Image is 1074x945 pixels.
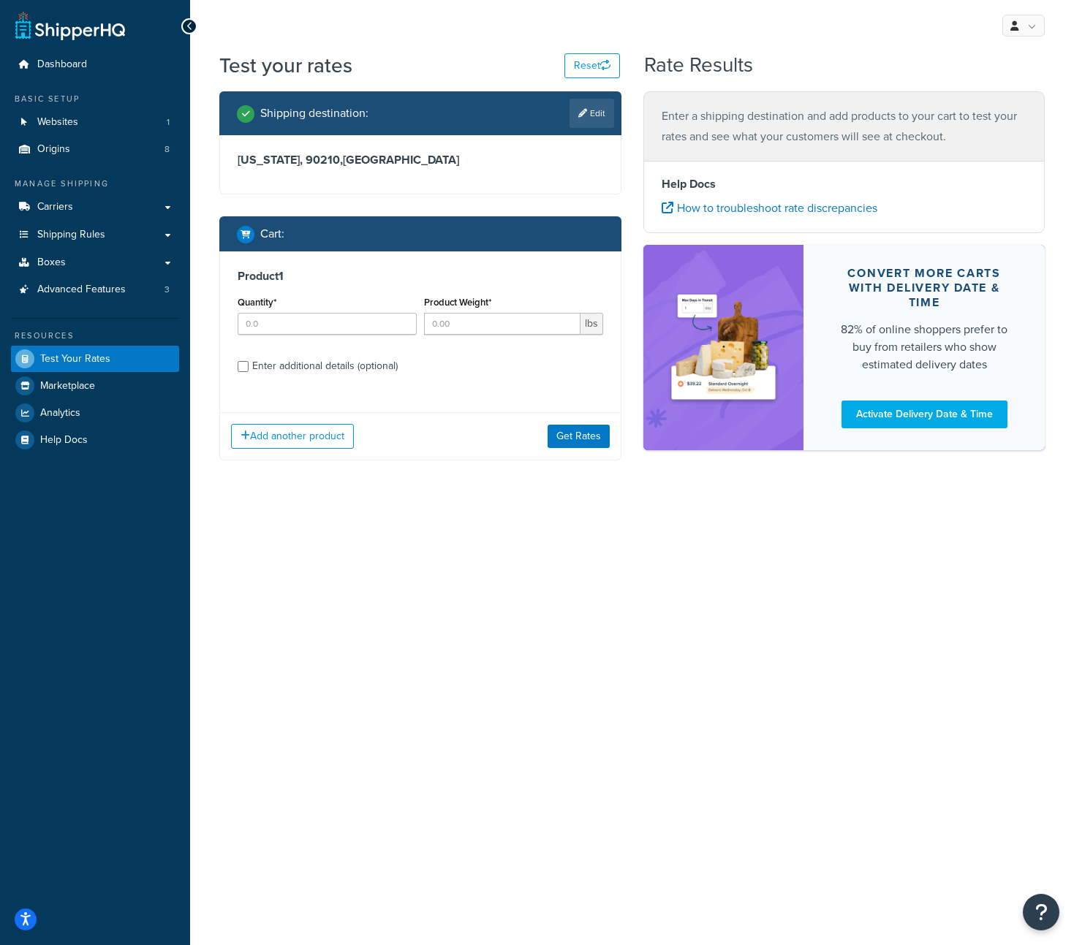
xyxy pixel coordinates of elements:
[11,276,179,303] li: Advanced Features
[665,267,782,428] img: feature-image-ddt-36eae7f7280da8017bfb280eaccd9c446f90b1fe08728e4019434db127062ab4.png
[40,380,95,392] span: Marketplace
[238,361,249,372] input: Enter additional details (optional)
[37,201,73,213] span: Carriers
[238,297,276,308] label: Quantity*
[11,51,179,78] a: Dashboard
[842,401,1007,428] a: Activate Delivery Date & Time
[164,284,170,296] span: 3
[581,313,603,335] span: lbs
[564,53,620,78] button: Reset
[219,51,352,80] h1: Test your rates
[252,356,398,376] div: Enter additional details (optional)
[164,143,170,156] span: 8
[238,269,603,284] h3: Product 1
[37,257,66,269] span: Boxes
[238,313,417,335] input: 0.0
[40,434,88,447] span: Help Docs
[11,109,179,136] a: Websites1
[662,200,877,216] a: How to troubleshoot rate discrepancies
[37,58,87,71] span: Dashboard
[548,425,610,448] button: Get Rates
[11,249,179,276] a: Boxes
[662,106,1027,147] p: Enter a shipping destination and add products to your cart to test your rates and see what your c...
[839,321,1010,373] div: 82% of online shoppers prefer to buy from retailers who show estimated delivery dates
[662,175,1027,193] h4: Help Docs
[40,407,80,420] span: Analytics
[37,229,105,241] span: Shipping Rules
[11,178,179,190] div: Manage Shipping
[238,153,603,167] h3: [US_STATE], 90210 , [GEOGRAPHIC_DATA]
[11,194,179,221] a: Carriers
[11,346,179,372] a: Test Your Rates
[11,373,179,399] a: Marketplace
[1023,894,1059,930] button: Open Resource Center
[37,116,78,129] span: Websites
[11,93,179,105] div: Basic Setup
[424,297,491,308] label: Product Weight*
[839,266,1010,310] div: Convert more carts with delivery date & time
[260,107,368,120] h2: Shipping destination :
[11,136,179,163] a: Origins8
[11,109,179,136] li: Websites
[40,353,110,365] span: Test Your Rates
[570,99,614,128] a: Edit
[37,284,126,296] span: Advanced Features
[11,330,179,342] div: Resources
[260,227,284,240] h2: Cart :
[11,221,179,248] a: Shipping Rules
[11,427,179,453] a: Help Docs
[644,54,753,77] h2: Rate Results
[11,400,179,426] a: Analytics
[167,116,170,129] span: 1
[424,313,581,335] input: 0.00
[37,143,70,156] span: Origins
[11,276,179,303] a: Advanced Features3
[11,136,179,163] li: Origins
[231,424,354,449] button: Add another product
